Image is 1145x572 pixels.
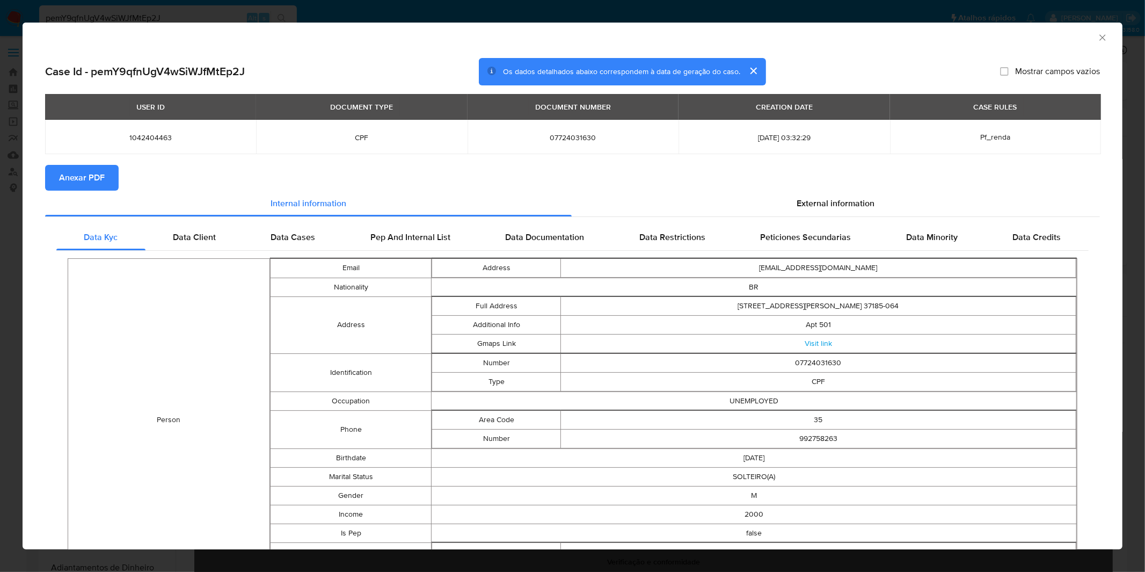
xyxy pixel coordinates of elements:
td: Type [432,542,561,561]
button: Anexar PDF [45,165,119,191]
span: Data Minority [906,231,958,243]
span: Data Documentation [506,231,585,243]
div: DOCUMENT TYPE [324,98,400,116]
span: Data Restrictions [639,231,705,243]
td: Gender [271,486,432,505]
span: Os dados detalhados abaixo correspondem à data de geração do caso. [503,66,740,77]
td: 07724031630 [561,353,1076,372]
span: Data Client [173,231,216,243]
td: Identification [271,353,432,392]
td: Type [432,372,561,391]
td: [DATE] [432,448,1077,467]
td: Address [271,296,432,353]
td: Full Address [432,296,561,315]
div: Detailed info [45,191,1100,216]
button: cerrar [740,58,766,84]
td: [STREET_ADDRESS][PERSON_NAME] 37185-064 [561,296,1076,315]
div: CASE RULES [967,98,1024,116]
td: Area Code [432,410,561,429]
td: rg [561,542,1076,561]
td: Phone [271,410,432,448]
span: 07724031630 [480,133,666,142]
span: 1042404463 [58,133,243,142]
span: Pep And Internal List [370,231,450,243]
td: Income [271,505,432,524]
td: Apt 501 [561,315,1076,334]
td: false [432,524,1077,542]
td: CPF [561,372,1076,391]
td: [EMAIL_ADDRESS][DOMAIN_NAME] [561,258,1076,277]
td: 2000 [432,505,1077,524]
input: Mostrar campos vazios [1000,67,1009,76]
span: Internal information [271,197,346,209]
a: Visit link [805,338,832,349]
td: SOLTEIRO(A) [432,467,1077,486]
td: 992758263 [561,429,1076,448]
div: closure-recommendation-modal [23,23,1122,549]
div: CREATION DATE [749,98,819,116]
td: Email [271,258,432,278]
button: Fechar a janela [1097,32,1107,42]
span: External information [797,197,874,209]
div: USER ID [130,98,171,116]
td: Nationality [271,278,432,296]
span: CPF [269,133,454,142]
td: Marital Status [271,467,432,486]
td: 35 [561,410,1076,429]
span: Pf_renda [980,132,1010,142]
span: Data Kyc [84,231,118,243]
td: M [432,486,1077,505]
td: Birthdate [271,448,432,467]
td: Number [432,429,561,448]
td: UNEMPLOYED [432,392,1077,410]
div: DOCUMENT NUMBER [529,98,617,116]
td: Number [432,353,561,372]
td: Gmaps Link [432,334,561,353]
td: Occupation [271,392,432,410]
span: Mostrar campos vazios [1015,66,1100,77]
span: Data Cases [271,231,315,243]
td: Additional Info [432,315,561,334]
td: BR [432,278,1077,296]
div: Detailed internal info [56,225,1089,250]
span: Anexar PDF [59,166,105,190]
td: Is Pep [271,524,432,542]
td: Address [432,258,561,277]
span: Peticiones Secundarias [761,231,851,243]
h2: Case Id - pemY9qfnUgV4wSiWJfMtEp2J [45,64,245,78]
span: Data Credits [1013,231,1061,243]
span: [DATE] 03:32:29 [691,133,877,142]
